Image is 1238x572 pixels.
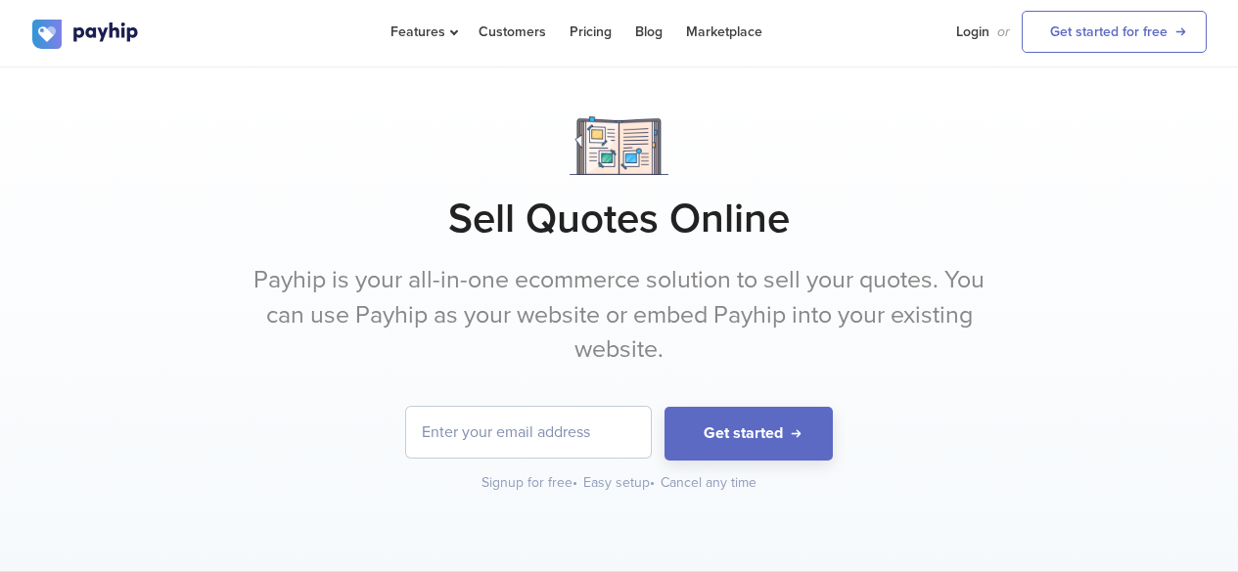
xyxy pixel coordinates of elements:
div: Easy setup [583,473,657,493]
input: Enter your email address [406,407,651,458]
img: logo.svg [32,20,140,49]
div: Signup for free [481,473,579,493]
h1: Sell Quotes Online [32,195,1207,243]
p: Payhip is your all-in-one ecommerce solution to sell your quotes. You can use Payhip as your webs... [252,263,986,368]
button: Get started [665,407,833,461]
span: Features [390,23,455,40]
a: Get started for free [1022,11,1207,53]
img: Notebook.png [570,116,668,175]
span: • [573,474,577,491]
div: Cancel any time [661,473,757,493]
span: • [650,474,655,491]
